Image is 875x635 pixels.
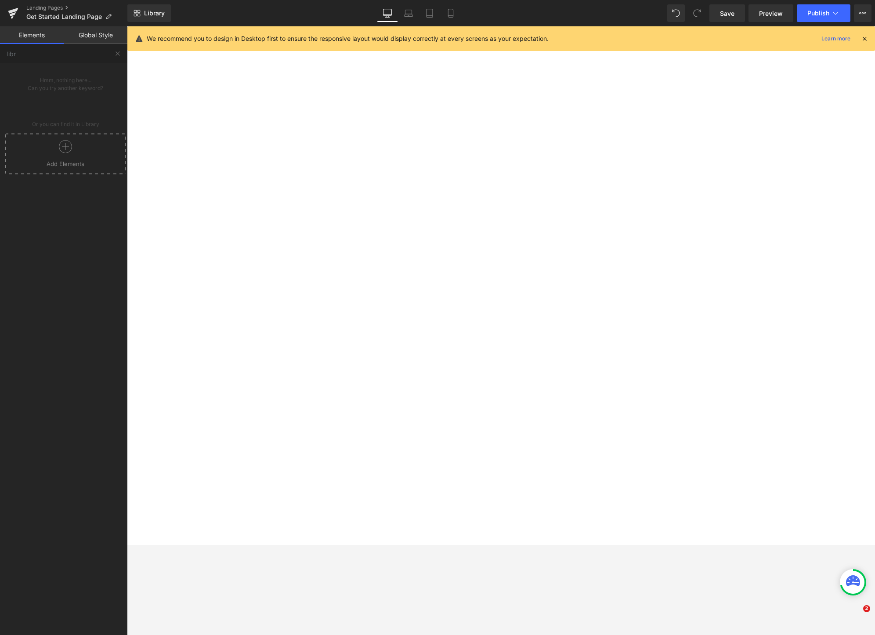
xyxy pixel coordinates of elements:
a: New Library [127,4,171,22]
iframe: Intercom live chat [845,605,866,626]
a: Preview [748,4,793,22]
div: Hmm, nothing here... Can you try another keyword? [4,63,127,176]
span: Add Elements [7,160,123,168]
span: Library [144,9,165,17]
a: Desktop [377,4,398,22]
span: Save [720,9,734,18]
button: Redo [688,4,706,22]
a: Laptop [398,4,419,22]
a: Global Style [64,26,127,44]
p: Or you can find it in Library [4,120,127,128]
p: We recommend you to design in Desktop first to ensure the responsive layout would display correct... [147,34,549,43]
button: Publish [797,4,850,22]
a: Tablet [419,4,440,22]
span: Publish [807,10,829,17]
span: Preview [759,9,783,18]
button: More [854,4,871,22]
span: Get Started Landing Page [26,13,102,20]
a: Landing Pages [26,4,127,11]
span: 2 [863,605,870,612]
iframe: To enrich screen reader interactions, please activate Accessibility in Grammarly extension settings [127,26,875,545]
a: Mobile [440,4,461,22]
button: Undo [667,4,685,22]
a: Learn more [818,33,854,44]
